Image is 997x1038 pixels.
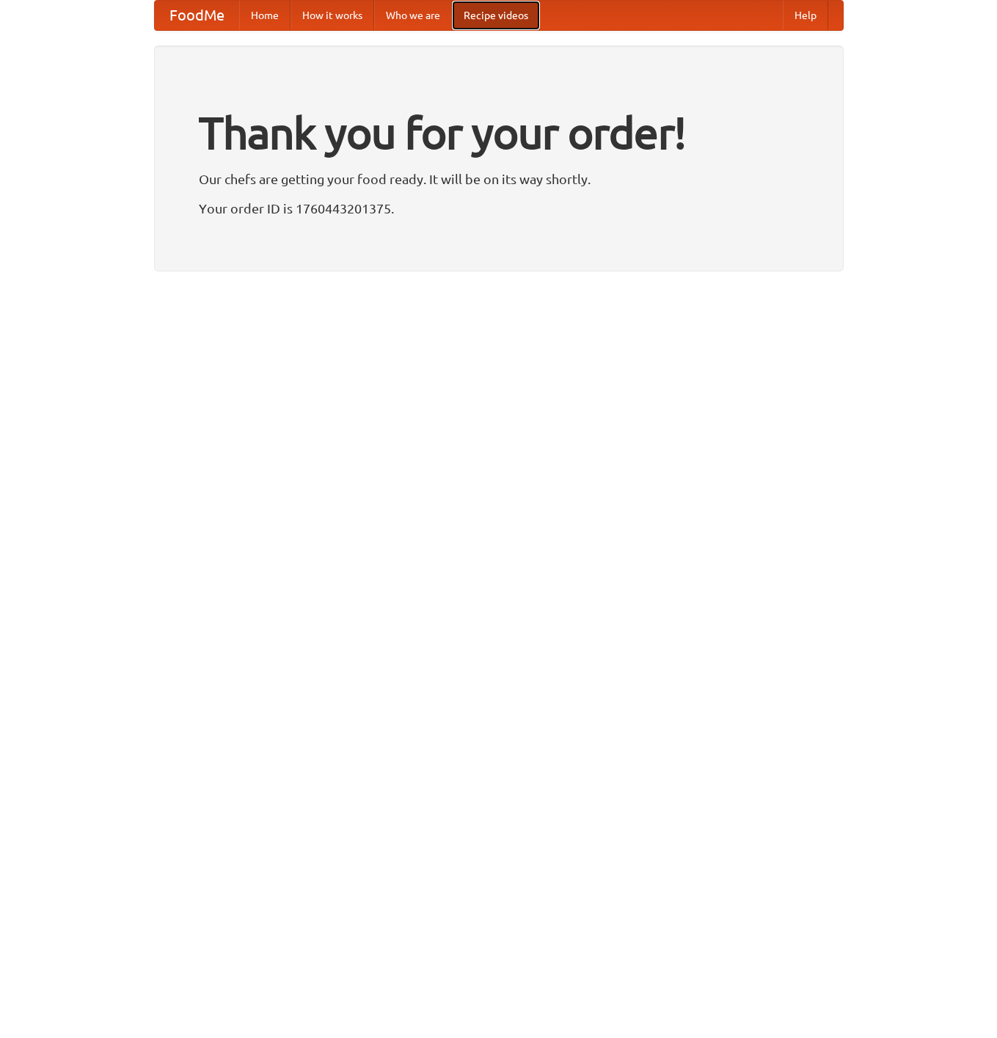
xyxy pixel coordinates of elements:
[199,98,799,168] h1: Thank you for your order!
[783,1,828,30] a: Help
[452,1,540,30] a: Recipe videos
[199,197,799,219] p: Your order ID is 1760443201375.
[374,1,452,30] a: Who we are
[239,1,291,30] a: Home
[155,1,239,30] a: FoodMe
[291,1,374,30] a: How it works
[199,168,799,190] p: Our chefs are getting your food ready. It will be on its way shortly.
